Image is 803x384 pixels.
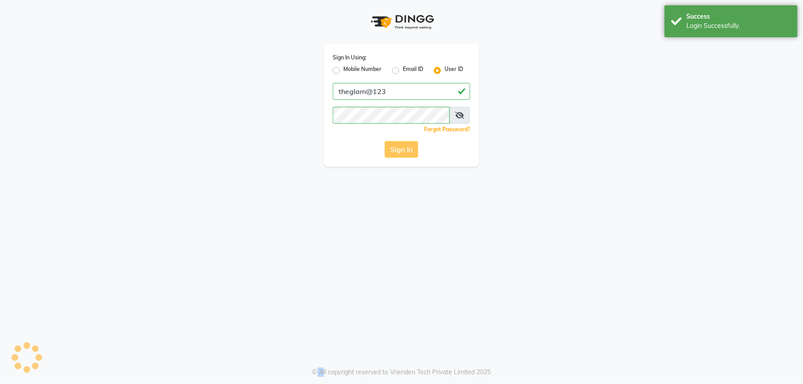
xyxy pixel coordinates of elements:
label: Email ID [403,65,423,76]
label: Sign In Using: [333,54,366,62]
div: Success [687,12,791,21]
input: Username [333,83,470,100]
label: Mobile Number [343,65,382,76]
div: Login Successfully. [687,21,791,31]
a: Forgot Password? [424,126,470,133]
img: logo1.svg [366,9,437,35]
label: User ID [445,65,463,76]
input: Username [333,107,450,124]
